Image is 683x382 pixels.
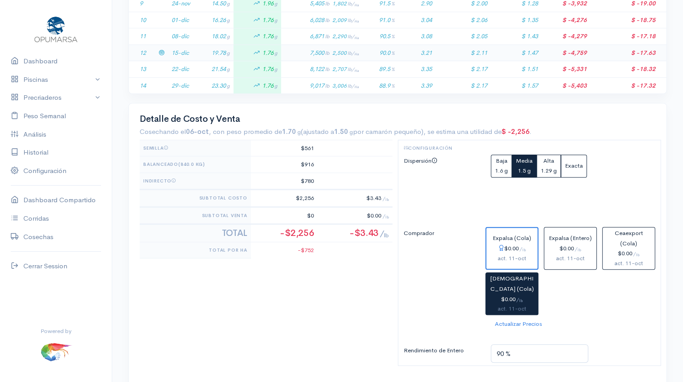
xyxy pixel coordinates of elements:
[274,33,278,40] span: g
[274,83,278,89] span: g
[40,335,72,368] img: ...
[332,82,359,89] span: 3,006
[348,50,359,56] span: lb/
[391,50,395,56] span: %
[391,66,395,72] span: %
[317,190,392,207] td: $3.43
[362,77,398,93] td: 88.9
[325,33,330,40] span: lb
[383,213,389,219] span: /
[491,155,512,178] button: Baja1.6 g
[606,259,651,268] div: act. 11-oct
[140,16,146,24] span: 10
[384,232,388,239] sub: lb
[436,61,490,78] td: $ 2.17
[398,227,486,315] label: Comprador
[542,77,590,93] td: $ -5,403
[321,228,388,238] h2: -$3.43
[590,61,666,78] td: $ -18.32
[489,294,534,305] div: $0.00
[227,50,230,56] span: g
[521,82,538,89] span: $ 1.57
[234,77,281,93] td: 1.76
[380,229,389,238] span: /
[168,61,194,78] td: 22-dic
[398,28,436,45] td: 3.08
[521,65,538,73] span: $ 1.51
[516,296,523,302] span: /
[490,275,534,293] span: [DEMOGRAPHIC_DATA] (Cola)
[251,242,317,258] td: -$752
[516,157,533,164] span: Media
[636,253,639,257] sub: lb
[143,228,247,238] h2: Total
[281,28,362,45] td: 6,871
[548,244,593,254] div: $0.00
[251,173,317,190] td: $780
[362,12,398,28] td: 91.0
[542,12,590,28] td: $ -4,276
[140,173,251,190] th: Indirecto
[140,242,251,258] th: Total Por Ha
[251,207,317,224] td: $0
[140,190,251,207] th: Subtotal Costo
[436,44,490,61] td: $ 2.11
[391,83,395,89] span: %
[281,61,362,78] td: 8,122
[251,190,317,207] td: $2,256
[140,127,656,137] div: Cosechando el , con peso promedio de , se estima una utilidad de .
[281,44,362,61] td: 7,500
[385,197,389,202] sub: lb
[186,127,209,136] strong: 06-oct
[362,61,398,78] td: 89.5
[32,14,79,43] img: Opumarsa
[281,12,362,28] td: 6,028
[490,254,534,263] div: act. 11-oct
[398,344,486,359] label: Rendimiento de Entero
[398,155,486,213] label: Dispersión
[317,207,392,224] td: $0.00
[391,17,395,23] span: %
[398,61,436,78] td: 3.35
[565,162,583,169] span: Exacta
[606,249,651,259] div: $0.00
[140,207,251,224] th: Subtotal Venta
[518,167,531,174] small: 1.5 g
[332,49,359,57] span: 2,500
[227,66,230,72] span: g
[391,33,395,40] span: %
[325,50,330,56] span: lb
[348,1,359,7] span: lb/
[325,83,330,89] span: lb
[436,28,490,45] td: $ 2.05
[495,167,508,174] small: 1.6 g
[234,28,281,45] td: 1.76
[521,49,538,57] span: $ 1.47
[334,127,353,136] strong: 1.50
[332,66,359,73] span: 2,707
[436,77,490,93] td: $ 2.17
[404,146,656,151] h6: Configuración
[590,12,666,28] td: $ -18.75
[140,140,251,156] th: Semilla
[521,16,538,24] span: $ 1.35
[496,157,507,164] span: Baja
[575,245,581,252] span: /
[383,195,389,201] span: /
[301,127,423,136] span: (ajustado a por camarón pequeño)
[332,17,359,24] span: 2,009
[577,248,581,252] sub: lb
[354,69,359,73] sub: Ha
[491,318,546,331] button: Actualizar Precios
[548,254,593,263] div: act. 11-oct
[348,67,359,72] span: lb/
[325,0,330,7] span: lb
[234,44,281,61] td: 1.76
[227,33,230,40] span: g
[542,44,590,61] td: $ -4,759
[349,128,353,136] small: g
[362,28,398,45] td: 90.5
[391,0,395,7] span: %
[274,50,278,56] span: g
[178,161,205,167] span: (840.0 kg)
